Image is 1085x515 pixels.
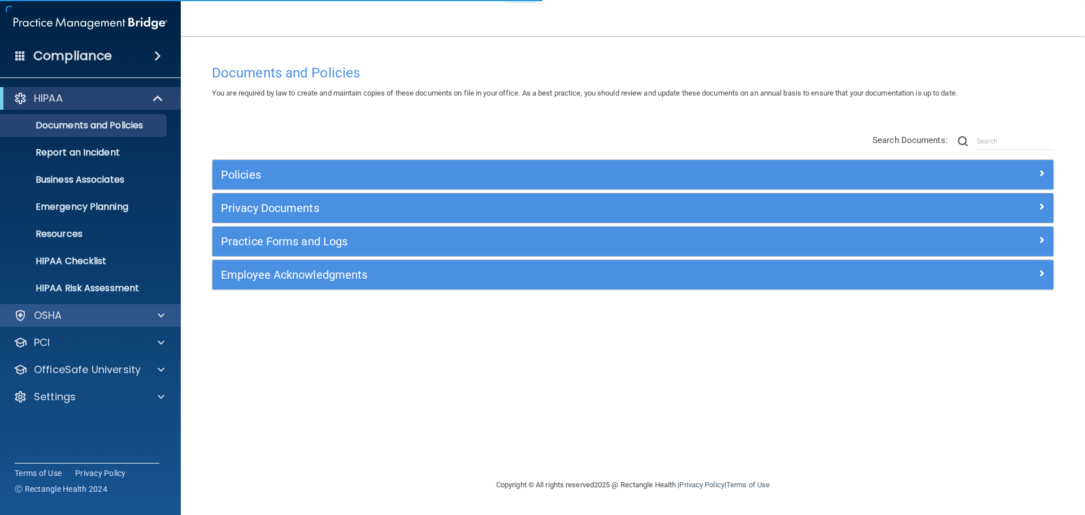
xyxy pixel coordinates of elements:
p: Settings [34,390,76,404]
h4: Compliance [33,48,112,64]
a: PCI [14,336,164,349]
a: Terms of Use [726,481,770,489]
p: PCI [34,336,50,349]
p: Resources [7,228,162,240]
h5: Policies [221,168,835,181]
span: Search Documents: [873,135,948,145]
p: Report an Incident [7,147,162,158]
a: HIPAA [14,92,164,105]
h5: Employee Acknowledgments [221,269,835,281]
a: OSHA [14,309,164,322]
p: HIPAA Risk Assessment [7,283,162,294]
p: Business Associates [7,174,162,185]
h4: Documents and Policies [212,66,1054,80]
a: Policies [221,166,1045,184]
a: Practice Forms and Logs [221,232,1045,250]
p: OfficeSafe University [34,363,141,376]
a: Privacy Documents [221,199,1045,217]
span: Ⓒ Rectangle Health 2024 [15,483,107,495]
p: HIPAA Checklist [7,256,162,267]
span: You are required by law to create and maintain copies of these documents on file in your office. ... [212,89,957,97]
p: Emergency Planning [7,201,162,213]
input: Search [976,133,1054,150]
img: PMB logo [14,12,167,34]
p: Documents and Policies [7,120,162,131]
a: Terms of Use [15,468,62,479]
a: Privacy Policy [679,481,724,489]
h5: Practice Forms and Logs [221,235,835,248]
img: ic-search.3b580494.png [958,136,968,146]
a: OfficeSafe University [14,363,164,376]
a: Privacy Policy [75,468,126,479]
p: HIPAA [34,92,63,105]
div: Copyright © All rights reserved 2025 @ Rectangle Health | | [427,467,839,503]
a: Settings [14,390,164,404]
p: OSHA [34,309,62,322]
a: Employee Acknowledgments [221,266,1045,284]
h5: Privacy Documents [221,202,835,214]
